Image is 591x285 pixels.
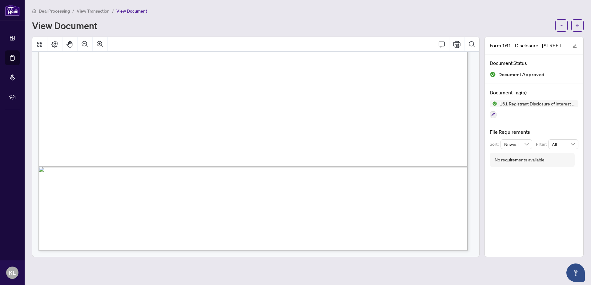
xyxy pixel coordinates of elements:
[32,21,97,30] h1: View Document
[497,101,578,106] span: 161 Registrant Disclosure of Interest - Disposition ofProperty
[490,141,501,148] p: Sort:
[573,44,577,48] span: edit
[504,140,529,149] span: Newest
[5,5,20,16] img: logo
[495,156,545,163] div: No requirements available
[490,128,578,136] h4: File Requirements
[566,263,585,282] button: Open asap
[575,23,580,28] span: arrow-left
[490,71,496,77] img: Document Status
[490,89,578,96] h4: Document Tag(s)
[39,8,70,14] span: Deal Processing
[112,7,114,14] li: /
[559,23,564,28] span: ellipsis
[72,7,74,14] li: /
[9,268,16,277] span: KL
[498,70,545,79] span: Document Approved
[490,100,497,107] img: Status Icon
[552,140,575,149] span: All
[77,8,110,14] span: View Transaction
[490,42,567,49] span: Form 161 - DIsclosure - [STREET_ADDRESS]pdf
[490,59,578,67] h4: Document Status
[32,9,36,13] span: home
[116,8,147,14] span: View Document
[536,141,548,148] p: Filter:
